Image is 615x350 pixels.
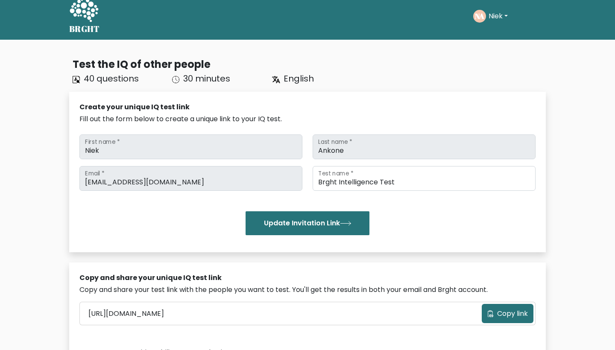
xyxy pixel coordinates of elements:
[84,73,139,85] span: 40 questions
[79,273,536,283] div: Copy and share your unique IQ test link
[482,304,533,323] button: Copy link
[497,309,528,319] span: Copy link
[73,57,546,72] div: Test the IQ of other people
[313,134,536,159] input: Last name
[475,11,484,21] text: NA
[183,73,230,85] span: 30 minutes
[79,166,302,191] input: Email
[486,11,510,22] button: Niek
[246,211,369,235] button: Update Invitation Link
[69,24,100,34] h5: BRGHT
[79,114,536,124] div: Fill out the form below to create a unique link to your IQ test.
[79,285,536,295] div: Copy and share your test link with the people you want to test. You'll get the results in both yo...
[79,134,302,159] input: First name
[79,102,536,112] div: Create your unique IQ test link
[284,73,314,85] span: English
[313,166,536,191] input: Test name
